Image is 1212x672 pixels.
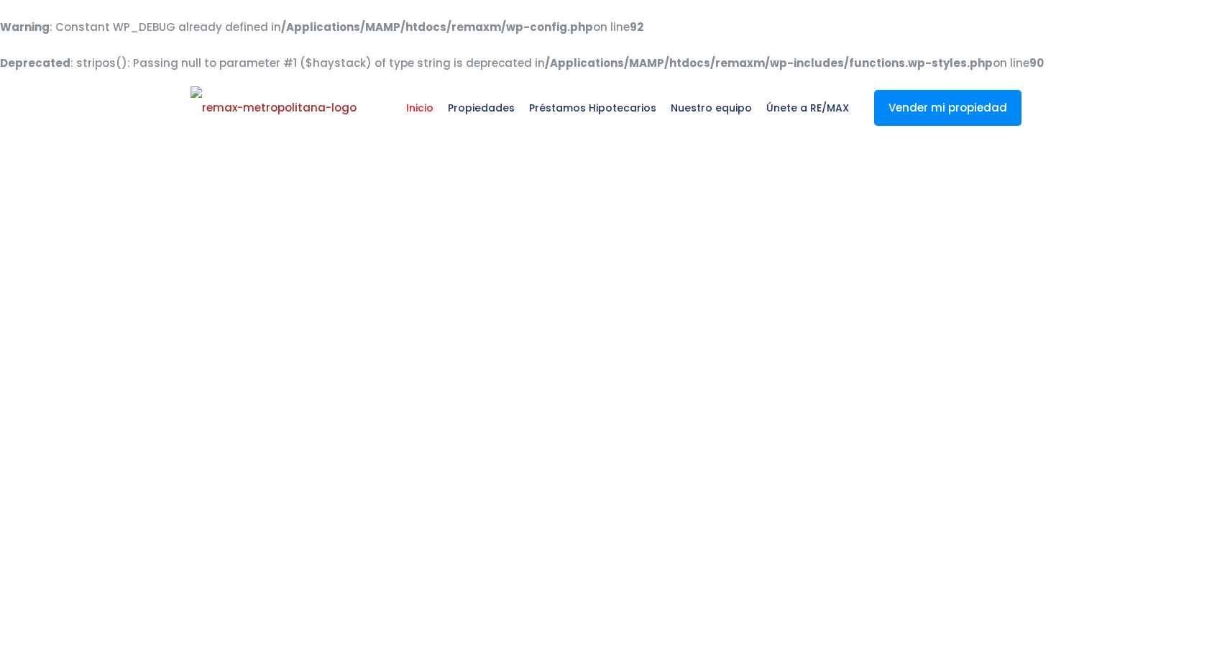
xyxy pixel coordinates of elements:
b: /Applications/MAMP/htdocs/remaxm/wp-includes/functions.wp-styles.php [545,55,993,71]
b: 92 [630,19,643,35]
span: Nuestro equipo [664,86,759,130]
span: Únete a RE/MAX [759,86,856,130]
b: /Applications/MAMP/htdocs/remaxm/wp-config.php [281,19,593,35]
a: Propiedades [441,72,522,144]
a: Nuestro equipo [664,72,759,144]
span: Inicio [399,86,441,130]
img: remax-metropolitana-logo [190,86,357,130]
span: Préstamos Hipotecarios [522,86,664,130]
a: RE/MAX Metropolitana [190,72,357,144]
b: 90 [1029,55,1044,71]
a: Vender mi propiedad [874,90,1022,126]
a: Préstamos Hipotecarios [522,72,664,144]
a: Inicio [399,72,441,144]
span: Propiedades [441,86,522,130]
a: Únete a RE/MAX [759,72,856,144]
